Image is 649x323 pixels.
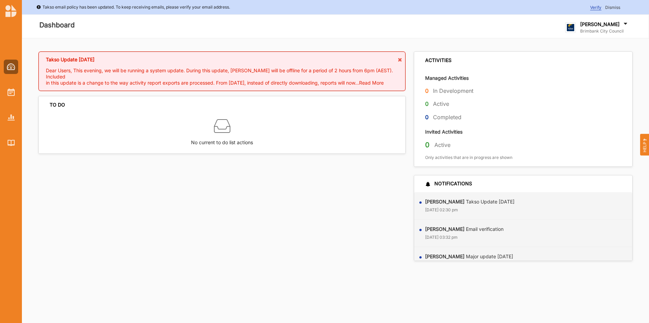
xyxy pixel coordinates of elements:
span: ... [355,80,384,86]
strong: [PERSON_NAME] [425,226,465,232]
span: Read More [359,80,384,86]
img: Activities [8,88,15,96]
div: NOTIFICATIONS [425,181,472,187]
a: Library [4,136,18,150]
span: Dear Users, This evening, we will be running a system update. During this update, [PERSON_NAME] w... [46,67,393,79]
label: 0 [425,87,429,95]
img: Reports [8,114,15,120]
label: Completed [433,114,461,121]
a: Reports [4,110,18,125]
label: Active [434,141,450,149]
label: 0 [425,100,429,108]
span: Verify [590,5,601,10]
label: 0 [425,140,430,149]
label: Only activities that are in progress are shown [425,155,512,160]
span: in this update is a change to the way activity report exports are processed. From [DATE], instead... [46,80,355,86]
label: Takso Update [DATE] [425,199,514,205]
strong: [PERSON_NAME] [425,253,465,259]
label: Major update [DATE] [425,253,513,260]
img: Library [8,140,15,146]
img: logo [5,5,16,17]
div: ACTIVITIES [425,57,451,63]
strong: [PERSON_NAME] [425,199,465,204]
img: box [214,118,230,134]
label: Dashboard [39,20,75,31]
label: [DATE] 03:32 pm [425,235,458,240]
label: Brimbank City Council [580,28,629,34]
label: Email verification [425,226,504,232]
label: Managed Activities [425,75,469,81]
img: logo [565,22,576,33]
label: Invited Activities [425,128,462,135]
div: TO DO [50,102,65,108]
label: Active [433,100,449,108]
a: Dashboard [4,60,18,74]
span: Dismiss [605,5,620,10]
label: No current to do list actions [191,134,253,146]
label: [PERSON_NAME] [580,21,620,27]
label: [DATE] 02:30 pm [425,207,458,213]
label: 0 [425,113,429,122]
a: Activities [4,85,18,99]
div: Takso Update [DATE] [46,57,398,67]
img: Dashboard [7,63,15,70]
label: In Development [433,87,473,95]
div: Takso email policy has been updated. To keep receiving emails, please verify your email address. [36,4,230,11]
